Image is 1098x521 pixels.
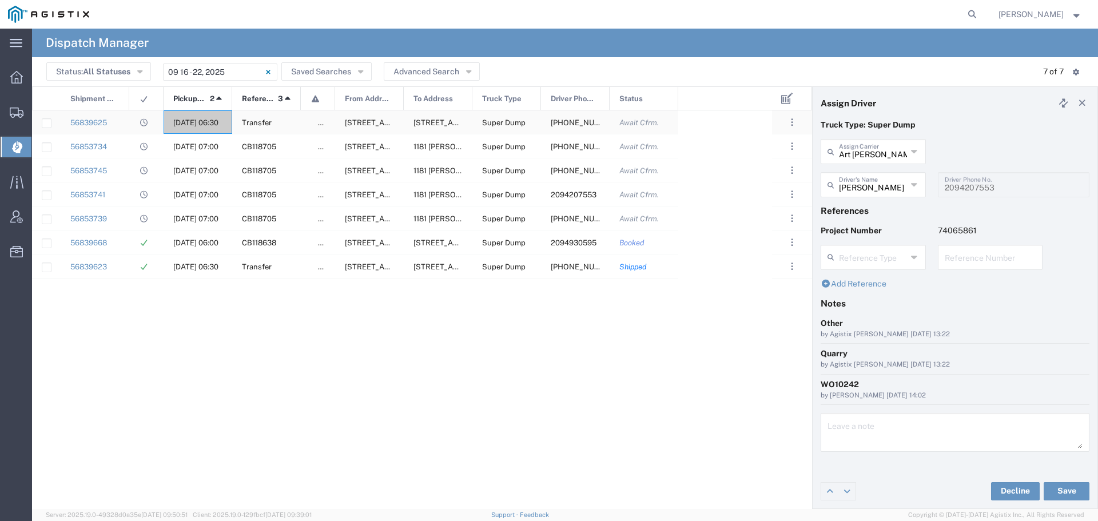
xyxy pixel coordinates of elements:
[791,260,793,273] span: . . .
[70,238,107,247] a: 56839668
[791,188,793,201] span: . . .
[821,483,838,500] a: Edit previous row
[938,225,1043,237] p: 74065861
[791,164,793,177] span: . . .
[784,186,800,202] button: ...
[345,190,459,199] span: 26292 E River Rd, Escalon, California, 95320, United States
[242,142,276,151] span: CB118705
[318,190,335,199] span: false
[998,7,1083,21] button: [PERSON_NAME]
[46,511,188,518] span: Server: 2025.19.0-49328d0a35e
[345,118,459,127] span: 4588 Hope Ln, Salida, California, 95368, United States
[173,190,218,199] span: 09/18/2025, 07:00
[619,87,643,111] span: Status
[791,236,793,249] span: . . .
[173,263,218,271] span: 09/17/2025, 06:30
[491,511,520,518] a: Support
[908,510,1084,520] span: Copyright © [DATE]-[DATE] Agistix Inc., All Rights Reserved
[821,360,1089,370] div: by Agistix [PERSON_NAME] [DATE] 13:22
[242,87,274,111] span: Reference
[551,142,618,151] span: 650-521-3377
[619,238,645,247] span: Booked
[173,214,218,223] span: 09/18/2025, 07:00
[551,166,618,175] span: 209-905-4107
[821,119,1089,131] p: Truck Type: Super Dump
[821,225,926,237] p: Project Number
[821,391,1089,401] div: by [PERSON_NAME] [DATE] 14:02
[619,166,659,175] span: Await Cfrm.
[551,238,596,247] span: 2094930595
[413,263,527,271] span: 4330 E. Winery Rd, Acampo, California, 95220, United States
[482,166,526,175] span: Super Dump
[318,142,335,151] span: false
[70,142,107,151] a: 56853734
[210,87,214,111] span: 2
[242,214,276,223] span: CB118705
[991,482,1040,500] button: Decline
[173,142,218,151] span: 09/18/2025, 07:00
[619,118,659,127] span: Await Cfrm.
[345,166,459,175] span: 26292 E River Rd, Escalon, California, 95320, United States
[838,483,856,500] a: Edit next row
[551,118,618,127] span: 209-610-6061
[318,118,335,127] span: false
[384,62,480,81] button: Advanced Search
[821,279,886,288] a: Add Reference
[70,214,107,223] a: 56853739
[193,511,312,518] span: Client: 2025.19.0-129fbcf
[345,214,459,223] span: 26292 E River Rd, Escalon, California, 95320, United States
[619,190,659,199] span: Await Cfrm.
[821,348,1089,360] div: Quarry
[8,6,89,23] img: logo
[482,263,526,271] span: Super Dump
[70,87,117,111] span: Shipment No.
[998,8,1064,21] span: Robert Casaus
[520,511,549,518] a: Feedback
[821,329,1089,340] div: by Agistix [PERSON_NAME] [DATE] 13:22
[791,140,793,153] span: . . .
[318,166,335,175] span: false
[413,87,453,111] span: To Address
[345,142,459,151] span: 26292 E River Rd, Escalon, California, 95320, United States
[141,511,188,518] span: [DATE] 09:50:51
[551,190,596,199] span: 2094207553
[70,118,107,127] a: 56839625
[242,263,272,271] span: Transfer
[784,138,800,154] button: ...
[70,166,107,175] a: 56853745
[619,263,647,271] span: Shipped
[1044,482,1089,500] button: Save
[173,166,218,175] span: 09/18/2025, 07:00
[482,214,526,223] span: Super Dump
[242,238,276,247] span: CB118638
[318,263,335,271] span: false
[345,263,459,271] span: 4588 Hope Ln, Salida, California, 95368, United States
[318,238,335,247] span: false
[70,263,107,271] a: 56839623
[1043,66,1064,78] div: 7 of 7
[413,118,527,127] span: 4330 E. Winery Rd, Acampo, California, 95220, United States
[70,190,105,199] a: 56853741
[46,62,151,81] button: Status:All Statuses
[784,162,800,178] button: ...
[619,214,659,223] span: Await Cfrm.
[791,116,793,129] span: . . .
[318,214,335,223] span: false
[265,511,312,518] span: [DATE] 09:39:01
[345,238,459,247] span: 12523 North, CA-59, Merced, California, 95348, United States
[784,234,800,250] button: ...
[784,114,800,130] button: ...
[46,29,149,57] h4: Dispatch Manager
[345,87,391,111] span: From Address
[784,210,800,226] button: ...
[413,142,697,151] span: 1181 Zuckerman Rd, Stockton, California, United States
[551,214,618,223] span: 209-923-3295
[413,166,697,175] span: 1181 Zuckerman Rd, Stockton, California, United States
[413,190,697,199] span: 1181 Zuckerman Rd, Stockton, California, United States
[482,118,526,127] span: Super Dump
[482,142,526,151] span: Super Dump
[242,190,276,199] span: CB118705
[821,379,1089,391] div: WO10242
[791,212,793,225] span: . . .
[482,238,526,247] span: Super Dump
